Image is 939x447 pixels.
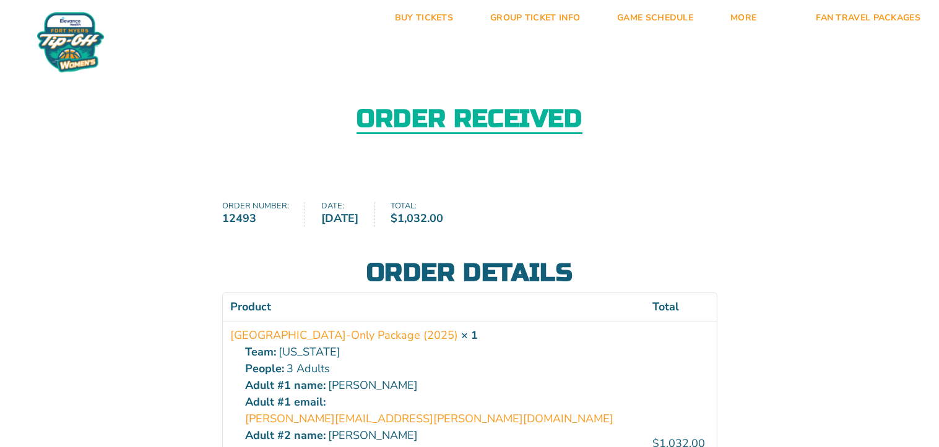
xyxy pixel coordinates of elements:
[391,211,397,226] span: $
[245,344,638,360] p: [US_STATE]
[222,210,289,227] strong: 12493
[245,411,613,427] a: [PERSON_NAME][EMAIL_ADDRESS][PERSON_NAME][DOMAIN_NAME]
[321,210,358,227] strong: [DATE]
[391,202,459,227] li: Total:
[222,260,717,285] h2: Order details
[321,202,375,227] li: Date:
[245,377,638,394] p: [PERSON_NAME]
[37,12,104,72] img: Women's Fort Myers Tip-Off
[245,377,326,394] strong: Adult #1 name:
[222,202,306,227] li: Order number:
[391,211,443,226] bdi: 1,032.00
[245,427,638,444] p: [PERSON_NAME]
[245,360,284,377] strong: People:
[461,328,478,343] strong: × 1
[357,106,582,134] h2: Order received
[245,344,276,360] strong: Team:
[230,327,458,344] a: [GEOGRAPHIC_DATA]-Only Package (2025)
[245,360,638,377] p: 3 Adults
[245,394,326,411] strong: Adult #1 email:
[223,293,645,321] th: Product
[245,427,326,444] strong: Adult #2 name:
[645,293,717,321] th: Total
